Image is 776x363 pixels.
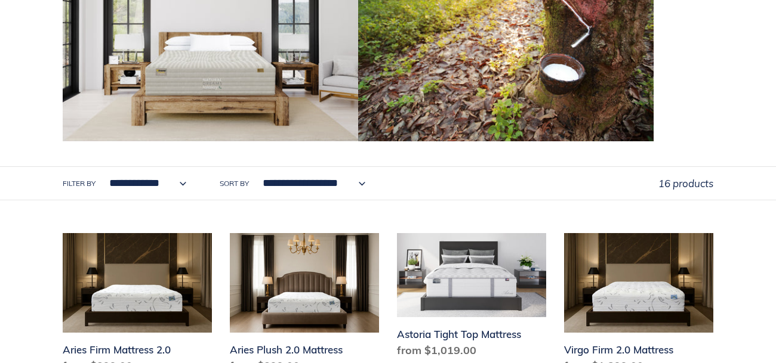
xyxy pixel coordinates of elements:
[658,177,713,190] span: 16 products
[397,233,546,363] a: Astoria Tight Top Mattress
[220,178,249,189] label: Sort by
[63,178,96,189] label: Filter by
